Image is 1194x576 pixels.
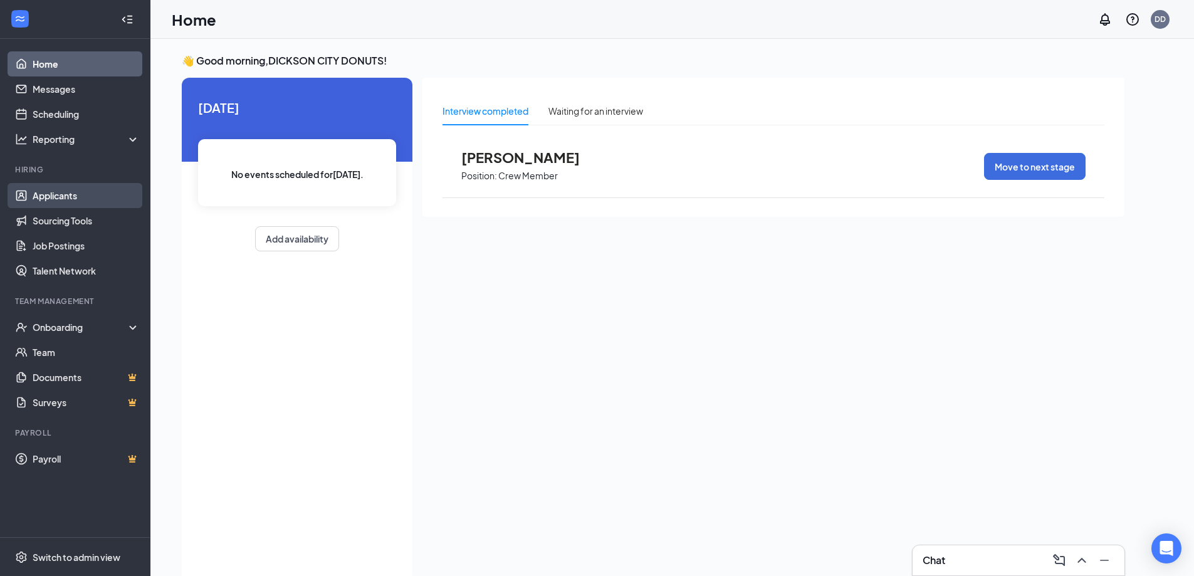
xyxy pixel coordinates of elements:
h3: 👋 Good morning, DICKSON CITY DONUTS ! [182,54,1124,68]
svg: ComposeMessage [1052,553,1067,568]
div: Interview completed [443,104,528,118]
div: Onboarding [33,321,129,333]
div: Switch to admin view [33,551,120,563]
a: PayrollCrown [33,446,140,471]
a: Sourcing Tools [33,208,140,233]
a: Scheduling [33,102,140,127]
svg: Analysis [15,133,28,145]
a: Applicants [33,183,140,208]
svg: UserCheck [15,321,28,333]
h1: Home [172,9,216,30]
svg: Settings [15,551,28,563]
div: Reporting [33,133,140,145]
a: Team [33,340,140,365]
div: DD [1155,14,1166,24]
div: Hiring [15,164,137,175]
a: SurveysCrown [33,390,140,415]
button: Move to next stage [984,153,1086,180]
span: [DATE] [198,98,396,117]
span: No events scheduled for [DATE] . [231,167,364,181]
div: Payroll [15,427,137,438]
a: Talent Network [33,258,140,283]
svg: Collapse [121,13,134,26]
a: Messages [33,76,140,102]
h3: Chat [923,553,945,567]
svg: QuestionInfo [1125,12,1140,27]
button: Add availability [255,226,339,251]
svg: Notifications [1097,12,1113,27]
div: Open Intercom Messenger [1151,533,1181,563]
div: Team Management [15,296,137,306]
button: ChevronUp [1072,550,1092,570]
svg: WorkstreamLogo [14,13,26,25]
p: Crew Member [498,170,558,182]
p: Position: [461,170,497,182]
button: Minimize [1094,550,1114,570]
svg: ChevronUp [1074,553,1089,568]
svg: Minimize [1097,553,1112,568]
span: [PERSON_NAME] [461,149,599,165]
a: Job Postings [33,233,140,258]
a: Home [33,51,140,76]
button: ComposeMessage [1049,550,1069,570]
a: DocumentsCrown [33,365,140,390]
div: Waiting for an interview [548,104,643,118]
